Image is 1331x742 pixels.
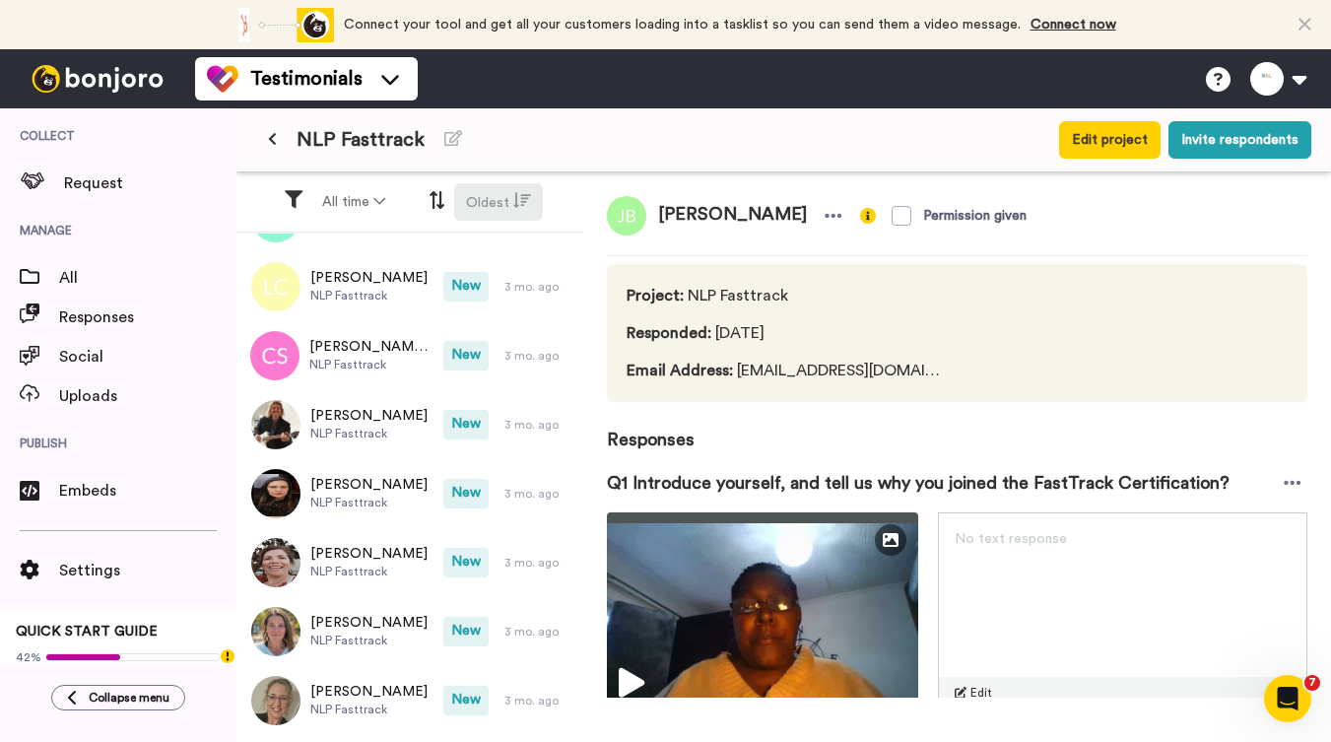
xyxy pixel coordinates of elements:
span: [DATE] [627,321,946,345]
button: Oldest [454,183,543,221]
a: [PERSON_NAME]NLP FasttrackNew3 mo. ago [236,390,583,459]
span: [PERSON_NAME] [310,406,428,426]
span: NLP Fasttrack [310,564,428,579]
span: [PERSON_NAME] [310,268,428,288]
div: 3 mo. ago [504,417,573,433]
button: Edit project [1059,121,1161,159]
span: New [443,548,489,577]
a: [PERSON_NAME]NLP FasttrackNew3 mo. ago [236,528,583,597]
img: 5d9c07fa-998c-456a-b2f7-5ca88dceef88.jpeg [251,538,300,587]
span: New [443,686,489,715]
img: 4f45986c-f8f8-4548-b82a-aab14dfdd53d.jpeg [251,400,300,449]
span: All [59,266,236,290]
span: New [443,479,489,508]
span: [PERSON_NAME] [310,682,428,702]
span: 42% [16,649,41,665]
img: a4d94108-ee75-4178-ab4b-05b3f2ad8fcb.jpeg [251,676,300,725]
span: Uploads [59,384,236,408]
a: [PERSON_NAME]NLP FasttrackNew3 mo. ago [236,666,583,735]
span: New [443,272,489,302]
span: NLP Fasttrack [310,702,428,717]
a: Connect now [1031,18,1116,32]
div: Tooltip anchor [219,647,236,665]
div: 3 mo. ago [504,693,573,708]
span: NLP Fasttrack [310,426,428,441]
span: Project : [627,288,684,304]
span: No text response [955,532,1067,546]
span: 7 [1304,675,1320,691]
span: New [443,410,489,439]
span: [PERSON_NAME] [310,544,428,564]
div: 3 mo. ago [504,624,573,640]
span: Email Address : [627,363,733,378]
span: Settings [59,559,236,582]
img: 58f996ee-905c-4277-a0c9-7dcb50761d6e-thumbnail_full-1759993624.jpg [607,512,918,709]
span: Connect your tool and get all your customers loading into a tasklist so you can send them a video... [344,18,1021,32]
span: Responses [59,305,236,329]
span: NLP Fasttrack [310,495,428,510]
span: QUICK START GUIDE [16,625,158,639]
span: Responded : [627,325,711,341]
div: 3 mo. ago [504,486,573,502]
span: NLP Fasttrack [310,633,428,648]
span: [PERSON_NAME] [310,613,428,633]
div: 3 mo. ago [504,348,573,364]
span: New [443,341,489,371]
div: 3 mo. ago [504,555,573,571]
span: [PERSON_NAME] Speed [309,337,433,357]
span: Collapse menu [89,690,169,706]
span: [PERSON_NAME] [646,196,819,236]
iframe: Intercom live chat [1264,675,1311,722]
span: NLP Fasttrack [627,284,946,307]
span: Social [59,345,236,369]
button: All time [310,184,397,220]
img: 7df095d3-269a-4367-9f88-22a97d417488.jpeg [251,607,300,656]
div: Permission given [923,206,1027,226]
img: tm-color.svg [207,63,238,95]
img: 01e0669c-e665-4ab8-b0d7-b80e6878f5c7.png [251,469,300,518]
span: Edit [970,685,992,701]
img: bj-logo-header-white.svg [24,65,171,93]
span: Testimonials [250,65,363,93]
a: [PERSON_NAME]NLP FasttrackNew3 mo. ago [236,252,583,321]
a: [PERSON_NAME]NLP FasttrackNew3 mo. ago [236,459,583,528]
span: NLP Fasttrack [309,357,433,372]
button: Invite respondents [1168,121,1311,159]
span: NLP Fasttrack [310,288,428,304]
img: jb.png [607,196,646,236]
a: [PERSON_NAME] SpeedNLP FasttrackNew3 mo. ago [236,321,583,390]
span: Request [64,171,236,195]
span: Q1 Introduce yourself, and tell us why you joined the FastTrack Certification? [607,469,1230,497]
span: Embeds [59,479,236,503]
a: [PERSON_NAME]NLP FasttrackNew3 mo. ago [236,597,583,666]
img: info-yellow.svg [860,208,876,224]
div: animation [226,8,334,42]
button: Collapse menu [51,685,185,710]
img: lc.png [251,262,300,311]
img: cs.png [250,331,299,380]
div: 3 mo. ago [504,279,573,295]
span: [PERSON_NAME] [310,475,428,495]
span: New [443,617,489,646]
span: Responses [607,402,1307,453]
span: NLP Fasttrack [297,126,425,154]
span: [EMAIL_ADDRESS][DOMAIN_NAME] [627,359,946,382]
